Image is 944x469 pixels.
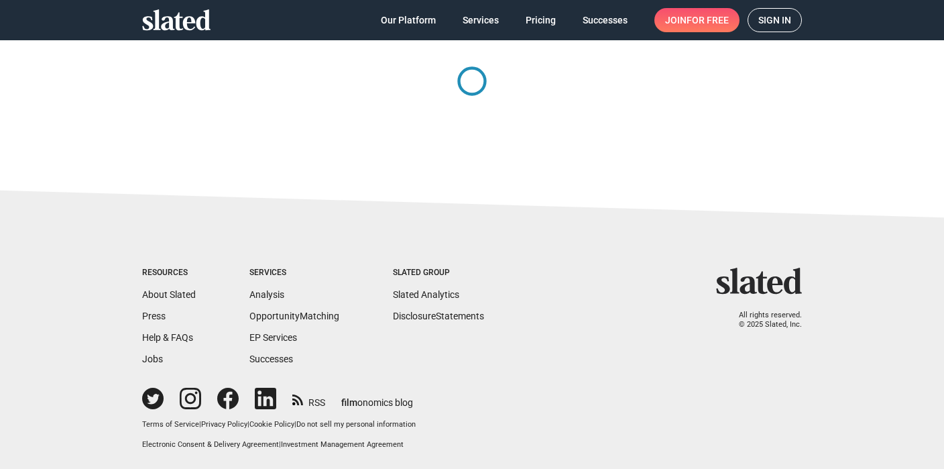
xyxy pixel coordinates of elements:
[381,8,436,32] span: Our Platform
[370,8,447,32] a: Our Platform
[142,420,199,429] a: Terms of Service
[725,311,802,330] p: All rights reserved. © 2025 Slated, Inc.
[142,311,166,321] a: Press
[199,420,201,429] span: |
[142,354,163,364] a: Jobs
[292,388,325,409] a: RSS
[249,268,339,278] div: Services
[142,440,279,449] a: Electronic Consent & Delivery Agreement
[393,289,459,300] a: Slated Analytics
[452,8,510,32] a: Services
[758,9,791,32] span: Sign in
[687,8,729,32] span: for free
[281,440,404,449] a: Investment Management Agreement
[393,268,484,278] div: Slated Group
[249,311,339,321] a: OpportunityMatching
[201,420,247,429] a: Privacy Policy
[296,420,416,430] button: Do not sell my personal information
[249,354,293,364] a: Successes
[526,8,556,32] span: Pricing
[393,311,484,321] a: DisclosureStatements
[294,420,296,429] span: |
[249,420,294,429] a: Cookie Policy
[279,440,281,449] span: |
[665,8,729,32] span: Join
[142,268,196,278] div: Resources
[249,332,297,343] a: EP Services
[515,8,567,32] a: Pricing
[142,332,193,343] a: Help & FAQs
[142,289,196,300] a: About Slated
[341,386,413,409] a: filmonomics blog
[247,420,249,429] span: |
[748,8,802,32] a: Sign in
[463,8,499,32] span: Services
[341,397,357,408] span: film
[572,8,638,32] a: Successes
[583,8,628,32] span: Successes
[654,8,740,32] a: Joinfor free
[249,289,284,300] a: Analysis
